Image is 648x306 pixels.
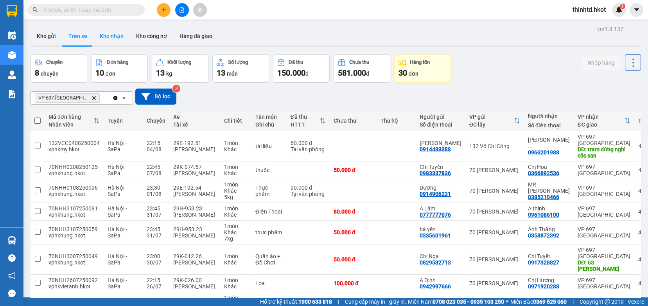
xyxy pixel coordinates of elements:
div: 90.000 đ [291,185,326,191]
div: 80.000 đ [334,208,373,215]
div: 70NHH0208250125 [48,164,100,170]
div: Phạm Diệu [420,140,461,146]
span: Hà Nội - SaPa [108,253,127,266]
div: Người nhận [528,113,570,119]
div: 31/07 [147,212,165,218]
div: Thực phẩm [255,185,283,197]
div: ĐC giao [578,121,624,128]
span: notification [8,272,16,279]
input: Tìm tên, số ĐT hoặc mã đơn [43,5,135,14]
div: Chị Hương [528,277,570,283]
strong: 0369 525 060 [533,299,567,305]
div: Khác [224,259,248,266]
button: plus [157,3,171,17]
div: vphkhung.hkot [48,191,100,197]
div: Đã thu [289,60,303,65]
div: Số điện thoại [528,122,570,129]
div: Chị Hoa [528,164,570,170]
div: Khác [224,283,248,290]
div: 70 [PERSON_NAME] [469,167,520,173]
span: đ [305,71,309,77]
div: VP 697 [GEOGRAPHIC_DATA] [578,247,630,259]
span: Cung cấp máy in - giấy in: [345,297,406,306]
span: Hà Nội - SaPa [108,205,127,218]
div: [PERSON_NAME] [173,191,216,197]
div: VP gửi [469,114,514,120]
span: đơn [106,71,115,77]
th: Toggle SortBy [465,110,524,131]
div: Anh Thắng [528,226,570,232]
button: Kho gửi [31,27,62,45]
div: Mã đơn hàng [48,114,93,120]
span: VP 697 Điện Biên Phủ, close by backspace [35,93,100,103]
button: Khối lượng13kg [152,54,208,83]
div: vphkhung.hkot [48,170,100,176]
div: 29K-026.00 [173,277,216,283]
div: 0914433388 [420,146,451,152]
div: 04/08 [147,146,165,152]
div: Đơn hàng [107,60,128,65]
span: copyright [605,299,610,304]
button: file-add [175,3,189,17]
button: Trên xe [62,27,93,45]
div: Khác [224,146,248,152]
div: 29K-012.26 [173,253,216,259]
svg: open [121,95,127,101]
div: 132VCC0408250004 [48,140,100,146]
img: icon-new-feature [616,6,623,13]
div: [PERSON_NAME] [173,170,216,176]
th: Toggle SortBy [574,110,634,131]
div: Khác [224,170,248,176]
button: Chưa thu581.000đ [334,54,390,83]
div: Chị Tuyển [420,164,461,170]
div: 0385210466 [528,194,559,200]
div: ĐC lấy [469,121,514,128]
span: 8 [35,68,39,78]
div: 70NHH0108250096 [48,185,100,191]
button: Kho nhận [93,27,130,45]
div: vphkhung.hkot [48,212,100,218]
span: đ [366,71,369,77]
span: 30 [398,68,407,78]
div: 22:15 [147,277,165,283]
div: 7 kg [224,235,248,242]
div: 1 món [224,277,248,283]
div: 0777777076 [420,212,451,218]
div: 1 món [224,181,248,188]
div: vphkvietanh.hkot [48,283,100,290]
span: search [32,7,38,13]
button: Nhập hàng [581,56,621,70]
div: Đã thu [291,114,320,120]
div: Tại văn phòng [291,146,326,152]
sup: 3 [172,85,180,92]
th: Toggle SortBy [45,110,104,131]
img: solution-icon [8,90,16,98]
th: Toggle SortBy [287,110,330,131]
div: 07/08 [147,170,165,176]
div: 70NHH3007250049 [48,253,100,259]
div: 26/07 [147,283,165,290]
div: Quần áo + Đồ Chơi [255,253,283,266]
div: 29K-074.57 [173,164,216,170]
div: HTTT [291,121,320,128]
div: 1 món [224,205,248,212]
div: 22:45 [147,164,165,170]
div: 0914906231 [420,191,451,197]
div: [PERSON_NAME] [173,259,216,266]
button: Đã thu150.000đ [273,54,330,83]
img: logo-vxr [7,5,17,17]
div: tài liệu [255,143,283,149]
div: Chị Tuyết [528,253,570,259]
div: 0961086100 [528,212,559,218]
div: 60.000 đ [291,140,326,146]
span: 13 [156,68,165,78]
div: A Lâm [420,205,461,212]
div: bà yến [420,226,461,232]
div: Tên món [255,114,283,120]
div: 1 món [224,295,248,301]
span: thinhtd.hkot [566,5,612,14]
div: MR VĂN TIẾN [528,181,570,194]
div: ver 1.8.137 [597,25,623,33]
div: thực phẩm [255,229,283,235]
svg: Clear all [112,95,118,101]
